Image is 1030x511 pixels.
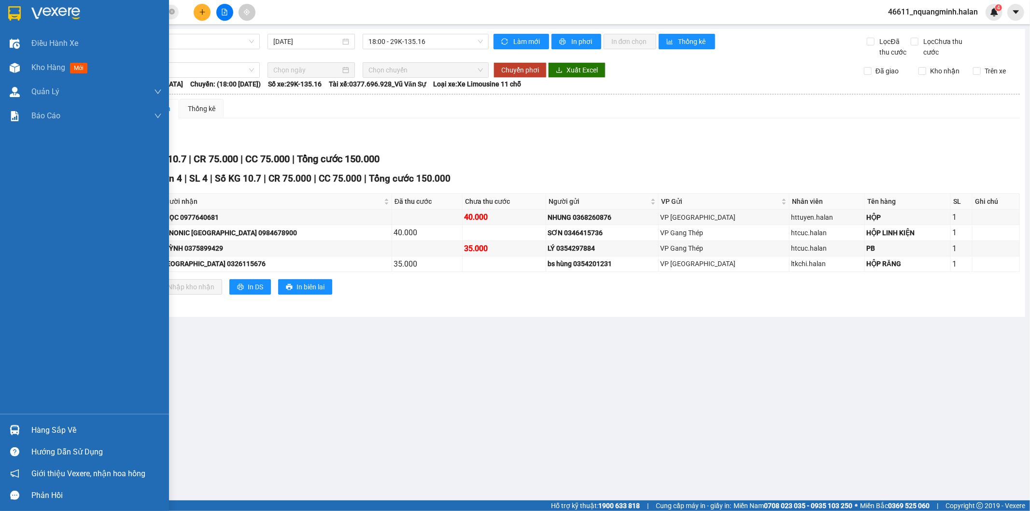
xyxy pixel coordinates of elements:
[268,79,322,89] span: Số xe: 29K-135.16
[194,153,238,165] span: CR 75.000
[70,63,87,73] span: mới
[31,63,65,72] span: Kho hàng
[973,194,1020,210] th: Ghi chú
[10,425,20,435] img: warehouse-icon
[660,258,788,269] div: VP [GEOGRAPHIC_DATA]
[551,500,640,511] span: Hỗ trợ kỹ thuật:
[660,243,788,254] div: VP Gang Thép
[976,502,983,509] span: copyright
[1012,8,1020,16] span: caret-down
[216,4,233,21] button: file-add
[548,212,657,223] div: NHUNG 0368260876
[292,153,295,165] span: |
[189,173,208,184] span: SL 4
[790,194,865,210] th: Nhân viên
[926,66,963,76] span: Kho nhận
[990,8,999,16] img: icon-new-feature
[160,258,390,269] div: [GEOGRAPHIC_DATA] 0326115676
[10,111,20,121] img: solution-icon
[160,212,390,223] div: NGỌC 0977640681
[678,36,707,47] span: Thống kê
[791,243,863,254] div: htcuc.halan
[190,79,261,89] span: Chuyến: (18:00 [DATE])
[433,79,521,89] span: Loại xe: Xe Limousine 11 chỗ
[169,8,175,17] span: close-circle
[571,36,593,47] span: In phơi
[659,34,715,49] button: bar-chartThống kê
[866,243,949,254] div: PB
[559,38,567,46] span: printer
[31,488,162,503] div: Phản hồi
[855,504,858,508] span: ⚪️
[221,9,228,15] span: file-add
[243,9,250,15] span: aim
[239,4,255,21] button: aim
[160,227,390,238] div: HUNONIC [GEOGRAPHIC_DATA] 0984678900
[659,225,790,241] td: VP Gang Thép
[920,36,976,57] span: Lọc Chưa thu cước
[548,258,657,269] div: bs hùng 0354201231
[952,242,971,255] div: 1
[169,9,175,14] span: close-circle
[10,39,20,49] img: warehouse-icon
[237,284,244,291] span: printer
[865,194,951,210] th: Tên hàng
[392,194,463,210] th: Đã thu cước
[215,173,261,184] span: Số KG 10.7
[659,241,790,256] td: VP Gang Thép
[548,227,657,238] div: SƠN 0346415736
[549,196,649,207] span: Người gửi
[31,468,145,480] span: Giới thiệu Vexere, nhận hoa hồng
[245,153,290,165] span: CC 75.000
[194,4,211,21] button: plus
[154,88,162,96] span: down
[31,445,162,459] div: Hướng dẫn sử dụng
[248,282,263,292] span: In DS
[31,85,59,98] span: Quản Lý
[264,173,266,184] span: |
[952,227,971,239] div: 1
[156,173,182,184] span: Đơn 4
[31,423,162,438] div: Hàng sắp về
[31,110,60,122] span: Báo cáo
[660,227,788,238] div: VP Gang Thép
[952,258,971,270] div: 1
[314,173,316,184] span: |
[160,243,390,254] div: QUỲNH 0375899429
[297,153,380,165] span: Tổng cước 150.000
[952,211,971,223] div: 1
[319,173,362,184] span: CC 75.000
[548,62,606,78] button: downloadXuất Excel
[273,36,340,47] input: 11/08/2025
[734,500,852,511] span: Miền Nam
[10,447,19,456] span: question-circle
[286,284,293,291] span: printer
[661,196,779,207] span: VP Gửi
[556,67,563,74] span: download
[189,153,191,165] span: |
[154,112,162,120] span: down
[866,212,949,223] div: HỘP
[364,173,367,184] span: |
[464,242,544,255] div: 35.000
[566,65,598,75] span: Xuất Excel
[937,500,938,511] span: |
[31,37,78,49] span: Điều hành xe
[981,66,1010,76] span: Trên xe
[647,500,649,511] span: |
[368,34,482,49] span: 18:00 - 29K-135.16
[10,87,20,97] img: warehouse-icon
[8,6,21,21] img: logo-vxr
[660,212,788,223] div: VP [GEOGRAPHIC_DATA]
[656,500,731,511] span: Cung cấp máy in - giấy in:
[149,279,222,295] button: downloadNhập kho nhận
[210,173,212,184] span: |
[494,62,547,78] button: Chuyển phơi
[860,500,930,511] span: Miền Bắc
[551,34,601,49] button: printerIn phơi
[951,194,973,210] th: SL
[513,36,541,47] span: Làm mới
[598,502,640,510] strong: 1900 633 818
[866,227,949,238] div: HỘP LINH KIỆN
[10,491,19,500] span: message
